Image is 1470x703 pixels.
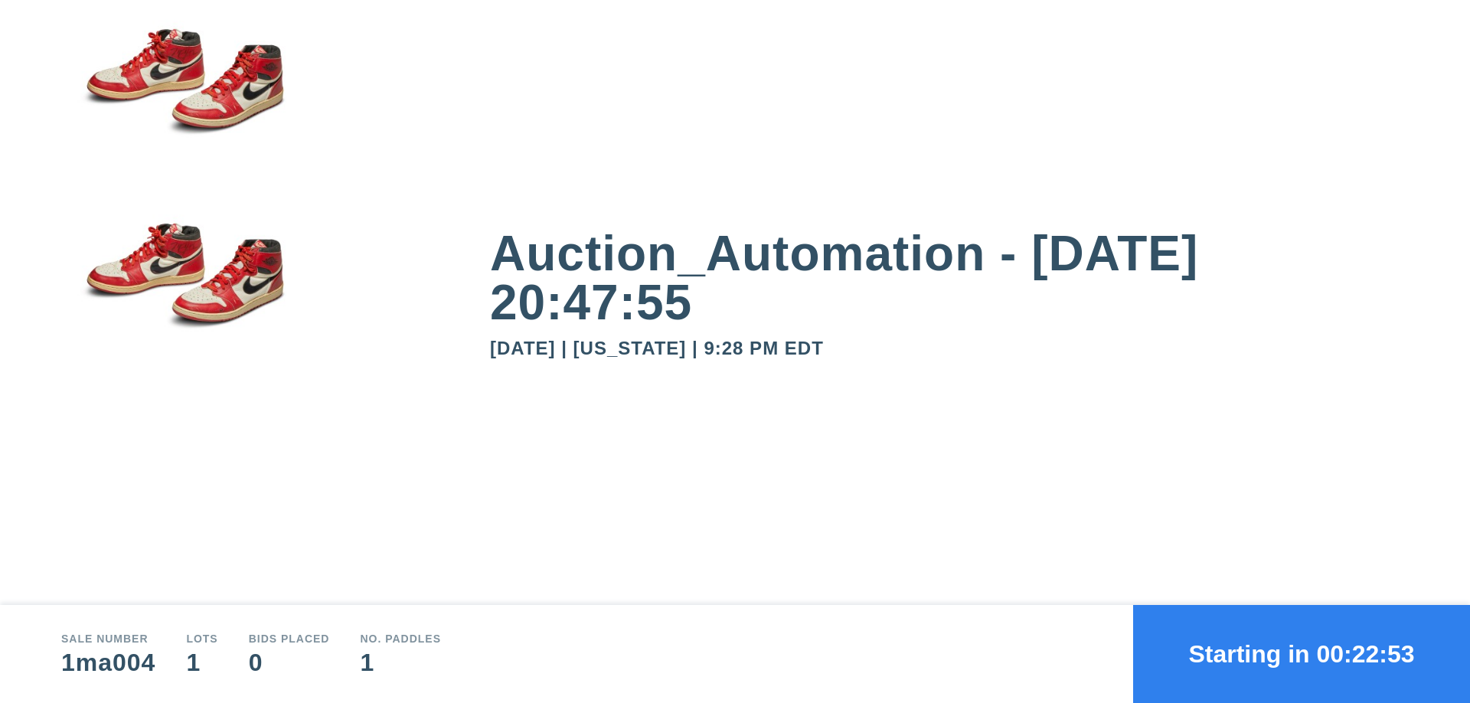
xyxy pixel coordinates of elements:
div: 1 [186,650,217,675]
div: 1 [360,650,441,675]
div: Auction_Automation - [DATE] 20:47:55 [490,229,1409,327]
div: Bids Placed [249,633,330,644]
div: Sale number [61,633,155,644]
div: Lots [186,633,217,644]
div: 1ma004 [61,650,155,675]
div: [DATE] | [US_STATE] | 9:28 PM EDT [490,339,1409,358]
div: No. Paddles [360,633,441,644]
div: 0 [249,650,330,675]
button: Starting in 00:22:53 [1133,605,1470,703]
